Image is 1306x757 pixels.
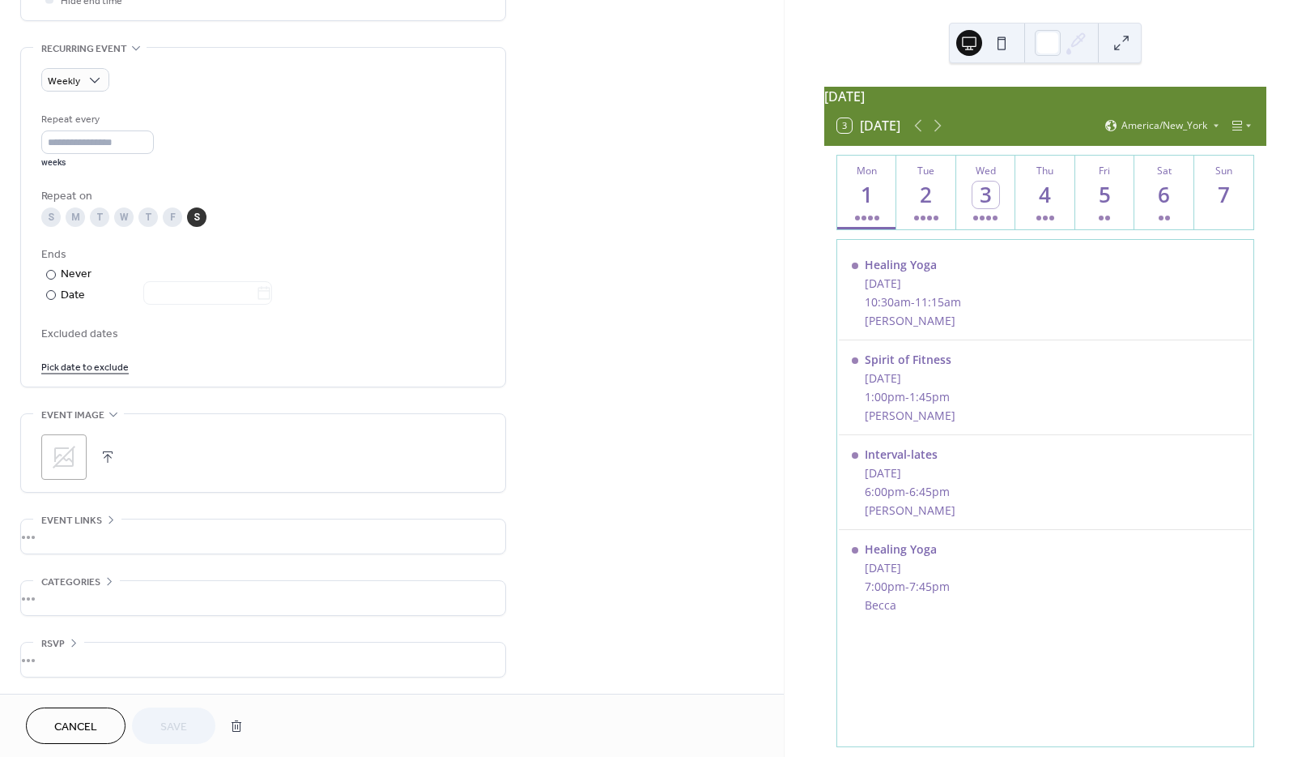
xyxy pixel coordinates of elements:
[1091,182,1118,208] div: 5
[41,434,87,480] div: ;
[865,597,950,613] div: Becca
[1121,121,1207,130] span: America/New_York
[61,286,272,305] div: Date
[1139,164,1189,177] div: Sat
[1134,156,1193,229] button: Sat6
[41,157,154,169] div: weeks
[865,484,905,499] span: 6:00pm
[1080,164,1129,177] div: Fri
[911,294,915,310] span: -
[187,207,206,227] div: S
[865,294,911,310] span: 10:30am
[41,188,482,205] div: Repeat on
[1032,182,1059,208] div: 4
[915,294,961,310] span: 11:15am
[909,579,950,594] span: 7:45pm
[41,359,129,376] span: Pick date to exclude
[21,643,505,677] div: •••
[842,164,891,177] div: Mon
[163,207,182,227] div: F
[865,579,905,594] span: 7:00pm
[865,276,961,291] div: [DATE]
[41,207,61,227] div: S
[1015,156,1074,229] button: Thu4
[909,484,950,499] span: 6:45pm
[41,41,127,58] span: Recurring event
[26,708,125,744] button: Cancel
[1151,182,1178,208] div: 6
[1020,164,1070,177] div: Thu
[905,579,909,594] span: -
[1210,182,1237,208] div: 7
[41,326,485,343] span: Excluded dates
[61,266,92,283] div: Never
[41,574,100,591] span: Categories
[961,164,1010,177] div: Wed
[972,182,999,208] div: 3
[824,87,1266,106] div: [DATE]
[114,207,134,227] div: W
[956,156,1015,229] button: Wed3
[905,484,909,499] span: -
[66,207,85,227] div: M
[54,719,97,736] span: Cancel
[832,114,906,137] button: 3[DATE]
[1199,164,1249,177] div: Sun
[1075,156,1134,229] button: Fri5
[865,503,955,518] div: [PERSON_NAME]
[865,541,950,557] div: Healing Yoga
[41,111,151,128] div: Repeat every
[865,389,905,404] span: 1:00pm
[90,207,109,227] div: T
[853,182,880,208] div: 1
[837,156,896,229] button: Mon1
[865,313,961,328] div: [PERSON_NAME]
[865,408,955,423] div: [PERSON_NAME]
[21,581,505,615] div: •••
[913,182,940,208] div: 2
[41,407,104,424] span: Event image
[865,370,955,386] div: [DATE]
[1194,156,1253,229] button: Sun7
[909,389,950,404] span: 1:45pm
[41,512,102,529] span: Event links
[865,465,955,481] div: [DATE]
[905,389,909,404] span: -
[21,520,505,554] div: •••
[48,72,80,91] span: Weekly
[138,207,158,227] div: T
[41,635,65,652] span: RSVP
[41,246,482,263] div: Ends
[865,257,961,272] div: Healing Yoga
[896,156,955,229] button: Tue2
[901,164,951,177] div: Tue
[865,352,955,367] div: Spirit of Fitness
[865,447,955,462] div: Interval-lates
[865,560,950,575] div: [DATE]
